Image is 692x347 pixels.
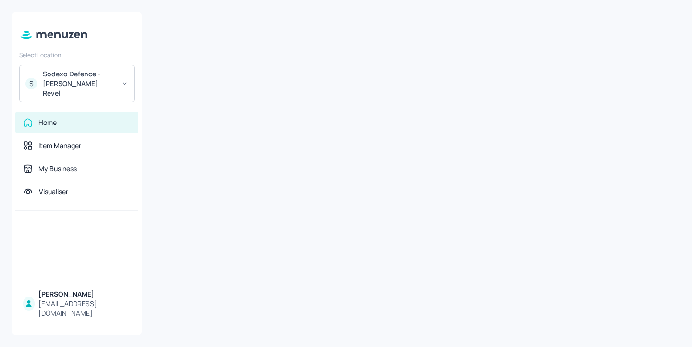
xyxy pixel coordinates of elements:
div: [EMAIL_ADDRESS][DOMAIN_NAME] [38,299,131,318]
div: [PERSON_NAME] [38,289,131,299]
div: Home [38,118,57,127]
div: S [25,78,37,89]
div: My Business [38,164,77,173]
div: Select Location [19,51,135,59]
div: Item Manager [38,141,81,150]
div: Sodexo Defence - [PERSON_NAME] Revel [43,69,115,98]
div: Visualiser [39,187,68,197]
